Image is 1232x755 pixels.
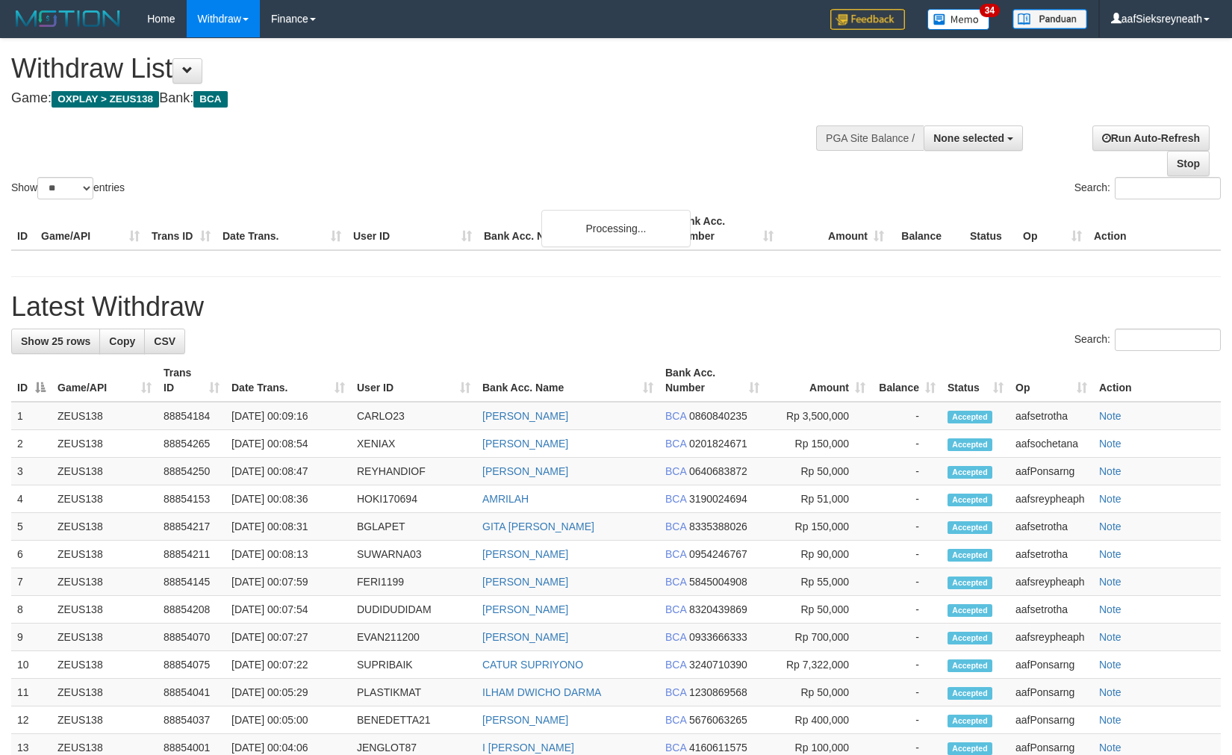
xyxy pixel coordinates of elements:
td: aafsochetana [1009,430,1093,458]
td: 88854041 [158,679,225,706]
td: 88854208 [158,596,225,624]
select: Showentries [37,177,93,199]
td: [DATE] 00:08:54 [225,430,351,458]
td: Rp 55,000 [765,568,871,596]
a: Note [1099,659,1121,671]
a: Run Auto-Refresh [1092,125,1210,151]
span: OXPLAY > ZEUS138 [52,91,159,108]
a: Show 25 rows [11,329,100,354]
span: BCA [665,493,686,505]
td: Rp 150,000 [765,513,871,541]
a: CATUR SUPRIYONO [482,659,583,671]
td: Rp 150,000 [765,430,871,458]
td: ZEUS138 [52,458,158,485]
td: 88854211 [158,541,225,568]
td: ZEUS138 [52,513,158,541]
th: Bank Acc. Name: activate to sort column ascending [476,359,659,402]
img: Feedback.jpg [830,9,905,30]
span: BCA [665,521,686,532]
img: panduan.png [1012,9,1087,29]
td: aafsetrotha [1009,596,1093,624]
a: [PERSON_NAME] [482,465,568,477]
td: - [871,402,942,430]
a: Note [1099,410,1121,422]
td: - [871,458,942,485]
a: Note [1099,603,1121,615]
span: Accepted [948,659,992,672]
th: User ID [347,208,478,250]
td: [DATE] 00:08:31 [225,513,351,541]
td: [DATE] 00:08:36 [225,485,351,513]
td: Rp 7,322,000 [765,651,871,679]
td: ZEUS138 [52,679,158,706]
td: 8 [11,596,52,624]
div: PGA Site Balance / [816,125,924,151]
span: Accepted [948,687,992,700]
td: ZEUS138 [52,541,158,568]
td: - [871,513,942,541]
span: 34 [980,4,1000,17]
th: Amount [780,208,890,250]
a: [PERSON_NAME] [482,576,568,588]
td: Rp 51,000 [765,485,871,513]
span: Copy 3190024694 to clipboard [689,493,747,505]
span: Show 25 rows [21,335,90,347]
span: Accepted [948,549,992,562]
button: None selected [924,125,1023,151]
td: 10 [11,651,52,679]
a: Note [1099,576,1121,588]
th: Date Trans.: activate to sort column ascending [225,359,351,402]
th: Bank Acc. Name [478,208,669,250]
span: Copy 5676063265 to clipboard [689,714,747,726]
span: BCA [665,742,686,754]
td: [DATE] 00:07:27 [225,624,351,651]
td: Rp 90,000 [765,541,871,568]
th: Trans ID [146,208,217,250]
td: 88854217 [158,513,225,541]
th: ID [11,208,35,250]
td: XENIAX [351,430,476,458]
div: Processing... [541,210,691,247]
td: 88854250 [158,458,225,485]
a: Copy [99,329,145,354]
span: Accepted [948,577,992,589]
h1: Withdraw List [11,54,806,84]
td: - [871,485,942,513]
input: Search: [1115,329,1221,351]
td: [DATE] 00:07:59 [225,568,351,596]
td: - [871,541,942,568]
td: - [871,706,942,734]
td: [DATE] 00:08:13 [225,541,351,568]
span: Copy 8320439869 to clipboard [689,603,747,615]
td: [DATE] 00:05:29 [225,679,351,706]
span: Accepted [948,632,992,644]
td: aafPonsarng [1009,651,1093,679]
span: BCA [665,465,686,477]
th: Status: activate to sort column ascending [942,359,1009,402]
span: Accepted [948,411,992,423]
span: BCA [665,631,686,643]
td: 3 [11,458,52,485]
a: [PERSON_NAME] [482,410,568,422]
td: ZEUS138 [52,624,158,651]
a: Note [1099,438,1121,450]
th: Game/API: activate to sort column ascending [52,359,158,402]
a: [PERSON_NAME] [482,548,568,560]
td: ZEUS138 [52,596,158,624]
a: AMRILAH [482,493,529,505]
td: 88854070 [158,624,225,651]
td: aafsetrotha [1009,402,1093,430]
td: ZEUS138 [52,402,158,430]
th: Op [1017,208,1088,250]
span: Accepted [948,494,992,506]
a: [PERSON_NAME] [482,438,568,450]
a: Note [1099,493,1121,505]
td: 5 [11,513,52,541]
span: Copy 0201824671 to clipboard [689,438,747,450]
td: Rp 400,000 [765,706,871,734]
a: Note [1099,521,1121,532]
td: 6 [11,541,52,568]
td: 88854037 [158,706,225,734]
a: Note [1099,465,1121,477]
span: Copy 1230869568 to clipboard [689,686,747,698]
